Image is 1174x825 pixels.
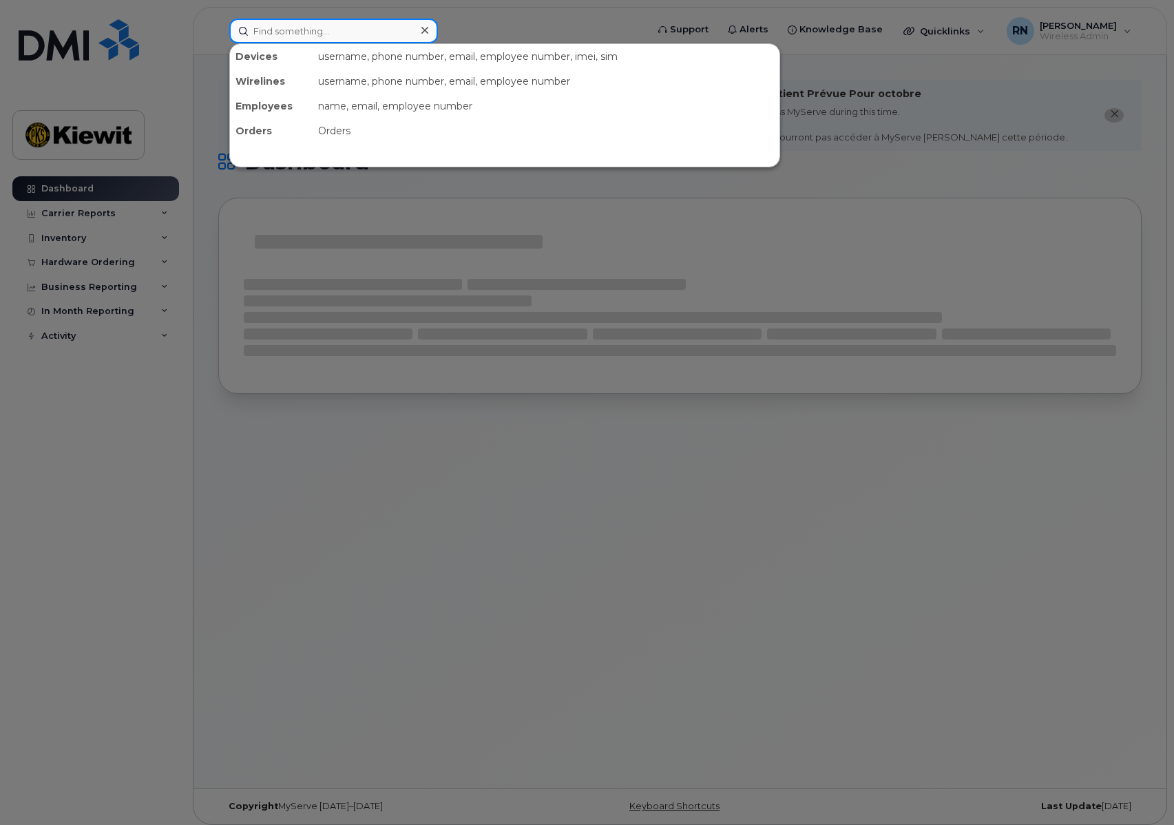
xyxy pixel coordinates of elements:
div: Wirelines [230,69,313,94]
div: username, phone number, email, employee number, imei, sim [313,44,779,69]
div: Orders [313,118,779,143]
div: Orders [230,118,313,143]
div: username, phone number, email, employee number [313,69,779,94]
div: Employees [230,94,313,118]
div: Devices [230,44,313,69]
div: name, email, employee number [313,94,779,118]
